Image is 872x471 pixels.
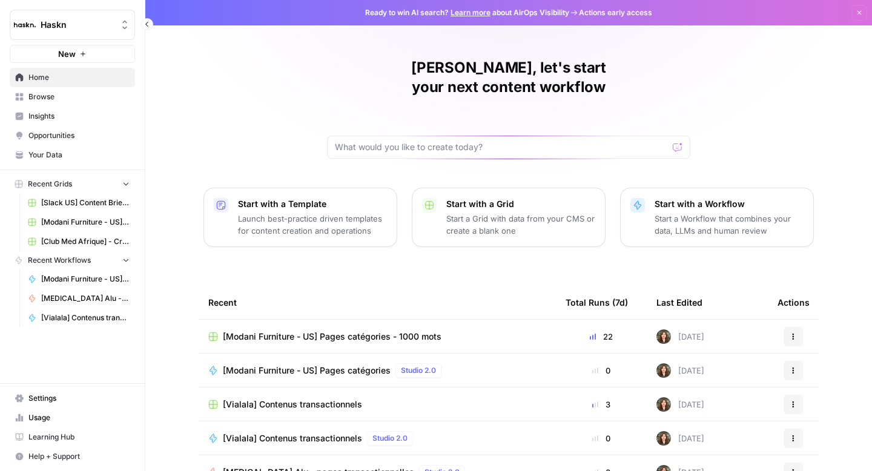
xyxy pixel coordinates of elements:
span: Browse [28,91,130,102]
span: Usage [28,412,130,423]
img: wbc4lf7e8no3nva14b2bd9f41fnh [656,363,671,378]
span: Learning Hub [28,432,130,443]
span: Your Data [28,150,130,160]
a: [Vialala] Contenus transactionnels [208,398,546,410]
h1: [PERSON_NAME], let's start your next content workflow [327,58,690,97]
span: Studio 2.0 [401,365,436,376]
a: Usage [10,408,135,427]
span: Actions early access [579,7,652,18]
a: [Vialala] Contenus transactionnelsStudio 2.0 [208,431,546,446]
p: Start with a Grid [446,198,595,210]
span: Help + Support [28,451,130,462]
span: Home [28,72,130,83]
img: wbc4lf7e8no3nva14b2bd9f41fnh [656,329,671,344]
a: [Modani Furniture - US] Pages catégories - 1000 mots [208,331,546,343]
a: Opportunities [10,126,135,145]
div: Total Runs (7d) [566,286,628,319]
a: Learning Hub [10,427,135,447]
span: Recent Grids [28,179,72,189]
a: Your Data [10,145,135,165]
div: 3 [566,398,637,410]
button: Start with a GridStart a Grid with data from your CMS or create a blank one [412,188,606,247]
button: Start with a TemplateLaunch best-practice driven templates for content creation and operations [203,188,397,247]
input: What would you like to create today? [335,141,668,153]
div: [DATE] [656,431,704,446]
span: [Modani Furniture - US] Pages catégories [223,364,391,377]
span: [Modani Furniture - US] Pages catégories [41,274,130,285]
img: Haskn Logo [14,14,36,36]
span: [MEDICAL_DATA] Alu - pages transactionnelles [41,293,130,304]
span: Studio 2.0 [372,433,408,444]
span: [Vialala] Contenus transactionnels [223,432,362,444]
span: [Club Med Afrique] - Création & Optimisation + FAQ [41,236,130,247]
span: Settings [28,393,130,404]
button: New [10,45,135,63]
a: [Modani Furniture - US] Pages catégories - 1000 mots [22,212,135,232]
a: [MEDICAL_DATA] Alu - pages transactionnelles [22,289,135,308]
a: [Club Med Afrique] - Création & Optimisation + FAQ [22,232,135,251]
div: [DATE] [656,329,704,344]
img: wbc4lf7e8no3nva14b2bd9f41fnh [656,397,671,412]
span: Opportunities [28,130,130,141]
p: Start with a Workflow [655,198,804,210]
span: [Modani Furniture - US] Pages catégories - 1000 mots [223,331,441,343]
button: Recent Workflows [10,251,135,269]
div: 22 [566,331,637,343]
a: [Vialala] Contenus transactionnels [22,308,135,328]
span: [Modani Furniture - US] Pages catégories - 1000 mots [41,217,130,228]
a: [Slack US] Content Brief & Content Generation - Creation [22,193,135,212]
button: Recent Grids [10,175,135,193]
a: [Modani Furniture - US] Pages catégories [22,269,135,289]
div: [DATE] [656,397,704,412]
div: 0 [566,432,637,444]
span: Insights [28,111,130,122]
div: Actions [778,286,810,319]
button: Help + Support [10,447,135,466]
div: [DATE] [656,363,704,378]
button: Workspace: Haskn [10,10,135,40]
a: Learn more [451,8,490,17]
span: Ready to win AI search? about AirOps Visibility [365,7,569,18]
p: Launch best-practice driven templates for content creation and operations [238,212,387,237]
span: [Slack US] Content Brief & Content Generation - Creation [41,197,130,208]
a: Insights [10,107,135,126]
span: [Vialala] Contenus transactionnels [223,398,362,410]
p: Start a Workflow that combines your data, LLMs and human review [655,212,804,237]
a: [Modani Furniture - US] Pages catégoriesStudio 2.0 [208,363,546,378]
a: Home [10,68,135,87]
span: Haskn [41,19,114,31]
p: Start a Grid with data from your CMS or create a blank one [446,212,595,237]
div: 0 [566,364,637,377]
span: [Vialala] Contenus transactionnels [41,312,130,323]
img: wbc4lf7e8no3nva14b2bd9f41fnh [656,431,671,446]
a: Browse [10,87,135,107]
button: Start with a WorkflowStart a Workflow that combines your data, LLMs and human review [620,188,814,247]
div: Recent [208,286,546,319]
div: Last Edited [656,286,702,319]
span: Recent Workflows [28,255,91,266]
p: Start with a Template [238,198,387,210]
span: New [58,48,76,60]
a: Settings [10,389,135,408]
